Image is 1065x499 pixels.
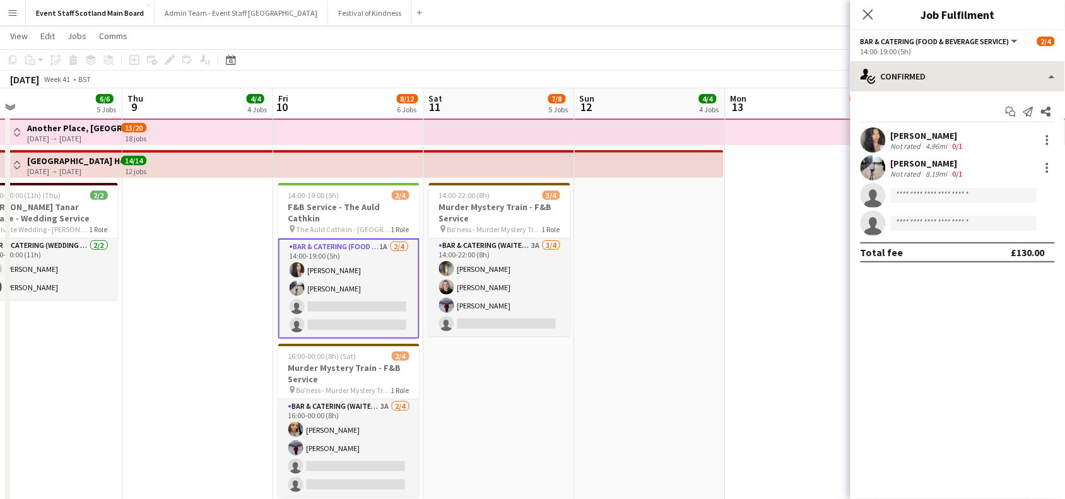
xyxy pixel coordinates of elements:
[27,134,121,143] div: [DATE] → [DATE]
[26,1,155,25] button: Event Staff Scotland Main Board
[68,30,86,42] span: Jobs
[429,238,570,336] app-card-role: Bar & Catering (Waiter / waitress)3A3/414:00-22:00 (8h)[PERSON_NAME][PERSON_NAME][PERSON_NAME]
[580,93,595,104] span: Sun
[276,100,288,114] span: 10
[397,105,418,114] div: 6 Jobs
[1011,246,1045,259] div: £130.00
[924,141,950,151] div: 4.96mi
[62,28,91,44] a: Jobs
[850,94,868,103] span: 2/3
[699,94,717,103] span: 4/4
[278,362,420,385] h3: Murder Mystery Train - F&B Service
[278,344,420,497] app-job-card: 16:00-00:00 (8h) (Sat)2/4Murder Mystery Train - F&B Service Bo'ness - Murder Mystery Train1 RoleB...
[278,183,420,339] app-job-card: 14:00-19:00 (5h)2/4F&B Service - The Auld Cathkin The Auld Cathkin - [GEOGRAPHIC_DATA]1 RoleBar &...
[850,61,1065,91] div: Confirmed
[392,191,409,200] span: 2/4
[427,100,443,114] span: 11
[861,47,1055,56] div: 14:00-19:00 (5h)
[288,191,339,200] span: 14:00-19:00 (5h)
[27,155,121,167] h3: [GEOGRAPHIC_DATA] Hotel - Service Staff
[288,351,356,361] span: 16:00-00:00 (8h) (Sat)
[10,73,39,86] div: [DATE]
[278,201,420,224] h3: F&B Service - The Auld Cathkin
[429,183,570,336] app-job-card: 14:00-22:00 (8h)3/4Murder Mystery Train - F&B Service Bo'ness - Murder Mystery Train1 RoleBar & C...
[278,93,288,104] span: Fri
[891,158,965,169] div: [PERSON_NAME]
[542,225,560,234] span: 1 Role
[731,93,747,104] span: Mon
[429,201,570,224] h3: Murder Mystery Train - F&B Service
[247,105,267,114] div: 4 Jobs
[861,246,903,259] div: Total fee
[297,385,391,395] span: Bo'ness - Murder Mystery Train
[953,169,963,179] app-skills-label: 0/1
[99,30,127,42] span: Comms
[447,225,542,234] span: Bo'ness - Murder Mystery Train
[953,141,963,151] app-skills-label: 0/1
[35,28,60,44] a: Edit
[125,165,146,176] div: 12 jobs
[121,123,146,132] span: 15/20
[391,225,409,234] span: 1 Role
[78,74,91,84] div: BST
[27,167,121,176] div: [DATE] → [DATE]
[278,399,420,497] app-card-role: Bar & Catering (Waiter / waitress)3A2/416:00-00:00 (8h)[PERSON_NAME][PERSON_NAME]
[97,105,116,114] div: 5 Jobs
[891,130,965,141] div: [PERSON_NAME]
[90,225,108,234] span: 1 Role
[1037,37,1055,46] span: 2/4
[328,1,412,25] button: Festival of Kindness
[392,351,409,361] span: 2/4
[155,1,328,25] button: Admin Team - Event Staff [GEOGRAPHIC_DATA]
[543,191,560,200] span: 3/4
[297,225,391,234] span: The Auld Cathkin - [GEOGRAPHIC_DATA]
[429,93,443,104] span: Sat
[548,94,566,103] span: 7/8
[10,30,28,42] span: View
[729,100,747,114] span: 13
[127,93,143,104] span: Thu
[850,6,1065,23] h3: Job Fulfilment
[42,74,73,84] span: Week 41
[924,169,950,179] div: 8.19mi
[439,191,490,200] span: 14:00-22:00 (8h)
[549,105,568,114] div: 5 Jobs
[891,141,924,151] div: Not rated
[861,37,1009,46] span: Bar & Catering (Food & Beverage Service)
[90,191,108,200] span: 2/2
[40,30,55,42] span: Edit
[125,132,146,143] div: 18 jobs
[861,37,1020,46] button: Bar & Catering (Food & Beverage Service)
[94,28,132,44] a: Comms
[391,385,409,395] span: 1 Role
[5,28,33,44] a: View
[700,105,719,114] div: 4 Jobs
[891,169,924,179] div: Not rated
[27,122,121,134] h3: Another Place, [GEOGRAPHIC_DATA] - Front of House
[397,94,418,103] span: 8/12
[96,94,114,103] span: 6/6
[121,156,146,165] span: 14/14
[278,238,420,339] app-card-role: Bar & Catering (Food & Beverage Service)1A2/414:00-19:00 (5h)[PERSON_NAME][PERSON_NAME]
[578,100,595,114] span: 12
[247,94,264,103] span: 4/4
[126,100,143,114] span: 9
